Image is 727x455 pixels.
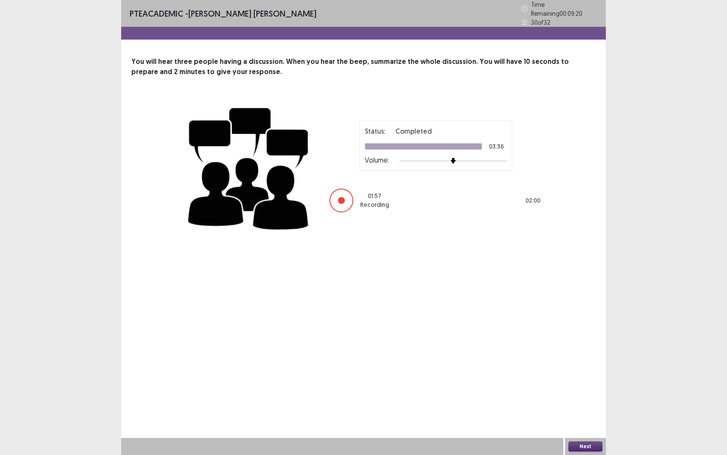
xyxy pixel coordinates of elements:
[130,8,183,19] span: PTE academic
[395,126,432,136] p: Completed
[130,7,316,20] p: - [PERSON_NAME] [PERSON_NAME]
[450,158,456,164] img: arrow-thumb
[568,441,602,452] button: Next
[131,57,596,77] p: You will hear three people having a discussion. When you hear the beep, summarize the whole discu...
[525,196,540,205] p: 02 : 00
[360,200,389,209] p: Recording
[368,192,381,200] p: 01 : 57
[185,97,312,237] img: group-discussion
[531,18,551,27] p: 30 of 32
[365,126,385,136] p: Status:
[489,143,504,149] p: 03:36
[365,155,389,165] p: Volume:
